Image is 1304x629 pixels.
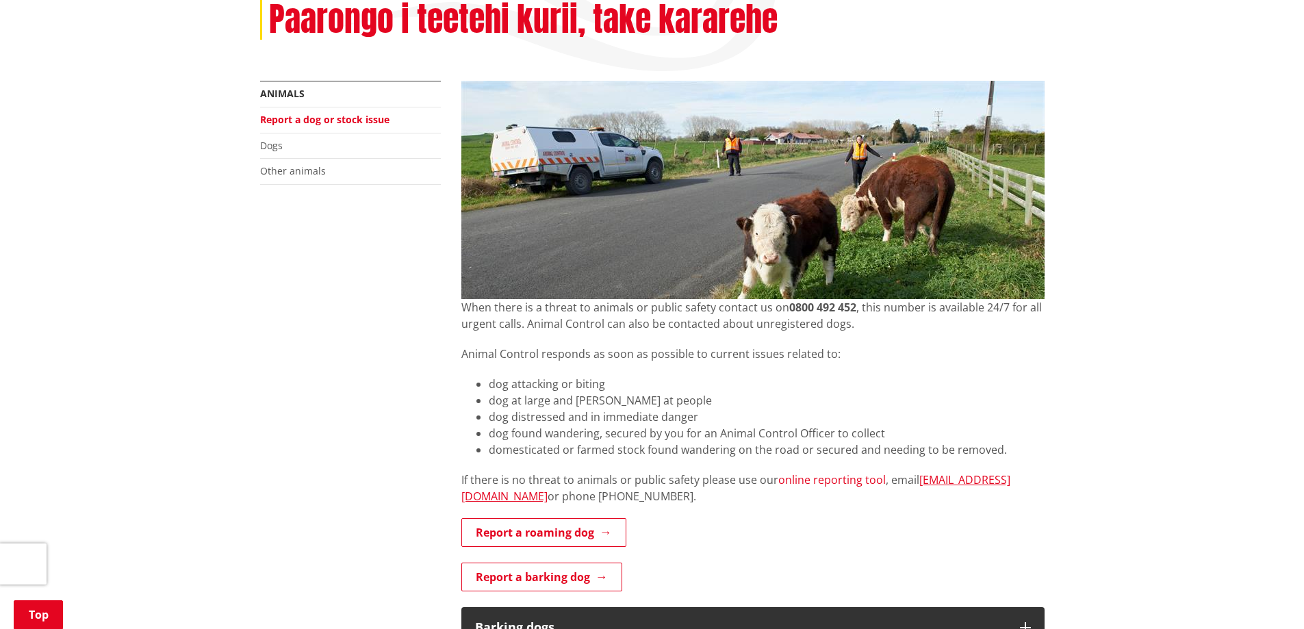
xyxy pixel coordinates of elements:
[461,472,1010,504] a: [EMAIL_ADDRESS][DOMAIN_NAME]
[461,81,1045,299] img: Report-an-animal-issue
[260,139,283,152] a: Dogs
[14,600,63,629] a: Top
[461,299,1045,332] p: When there is a threat to animals or public safety contact us on , this number is available 24/7 ...
[489,409,1045,425] li: dog distressed and in immediate danger
[260,87,305,100] a: Animals
[489,392,1045,409] li: dog at large and [PERSON_NAME] at people
[489,376,1045,392] li: dog attacking or biting
[778,472,886,487] a: online reporting tool
[461,563,622,591] a: Report a barking dog
[260,164,326,177] a: Other animals
[461,472,1045,504] p: If there is no threat to animals or public safety please use our , email or phone [PHONE_NUMBER].
[789,300,856,315] strong: 0800 492 452
[461,518,626,547] a: Report a roaming dog
[260,113,389,126] a: Report a dog or stock issue
[489,425,1045,441] li: dog found wandering, secured by you for an Animal Control Officer to collect
[489,441,1045,458] li: domesticated or farmed stock found wandering on the road or secured and needing to be removed.
[461,346,1045,362] p: Animal Control responds as soon as possible to current issues related to:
